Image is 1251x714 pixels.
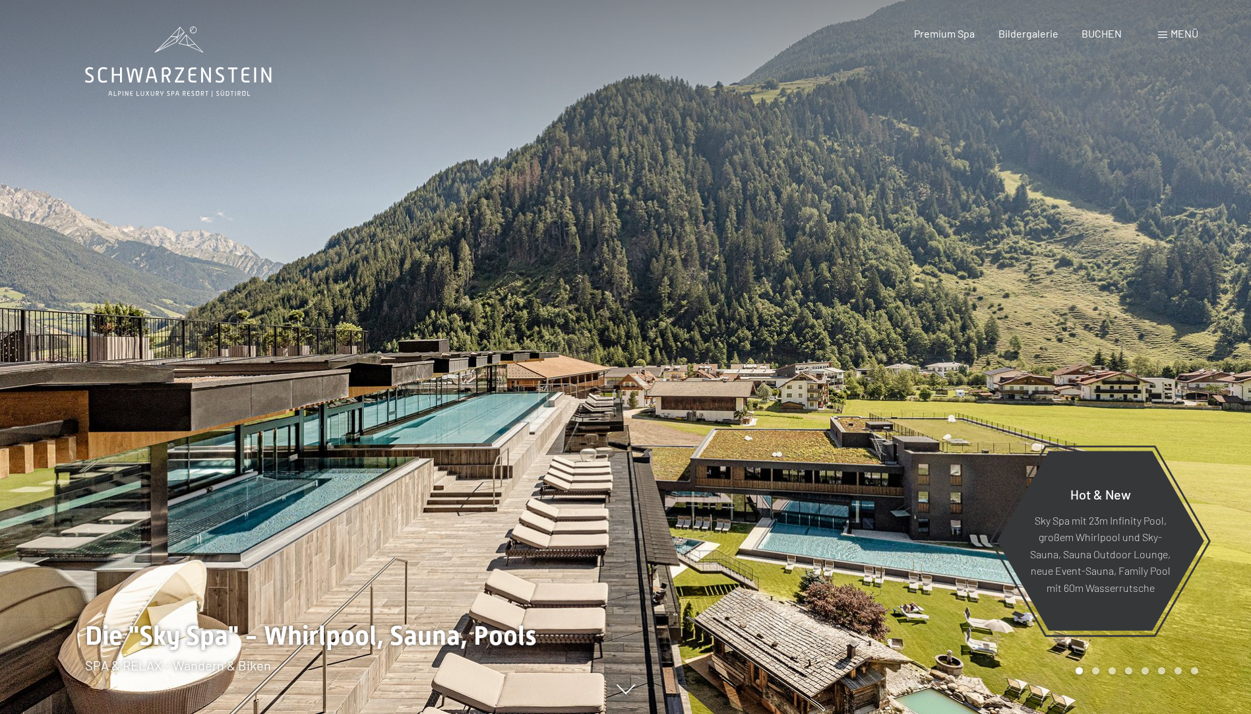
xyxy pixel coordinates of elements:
div: Carousel Page 8 [1191,667,1198,674]
div: Carousel Page 7 [1175,667,1182,674]
span: Menü [1171,27,1198,40]
a: Bildergalerie [998,27,1058,40]
div: Carousel Page 1 (Current Slide) [1076,667,1083,674]
div: Carousel Page 5 [1142,667,1149,674]
div: Carousel Pagination [1071,667,1198,674]
p: Sky Spa mit 23m Infinity Pool, großem Whirlpool und Sky-Sauna, Sauna Outdoor Lounge, neue Event-S... [1029,511,1172,596]
div: Carousel Page 6 [1158,667,1165,674]
div: Carousel Page 4 [1125,667,1132,674]
a: Premium Spa [914,27,975,40]
span: Hot & New [1070,486,1131,502]
div: Carousel Page 2 [1092,667,1099,674]
div: Carousel Page 3 [1109,667,1116,674]
a: Hot & New Sky Spa mit 23m Infinity Pool, großem Whirlpool und Sky-Sauna, Sauna Outdoor Lounge, ne... [996,450,1205,632]
a: BUCHEN [1082,27,1122,40]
